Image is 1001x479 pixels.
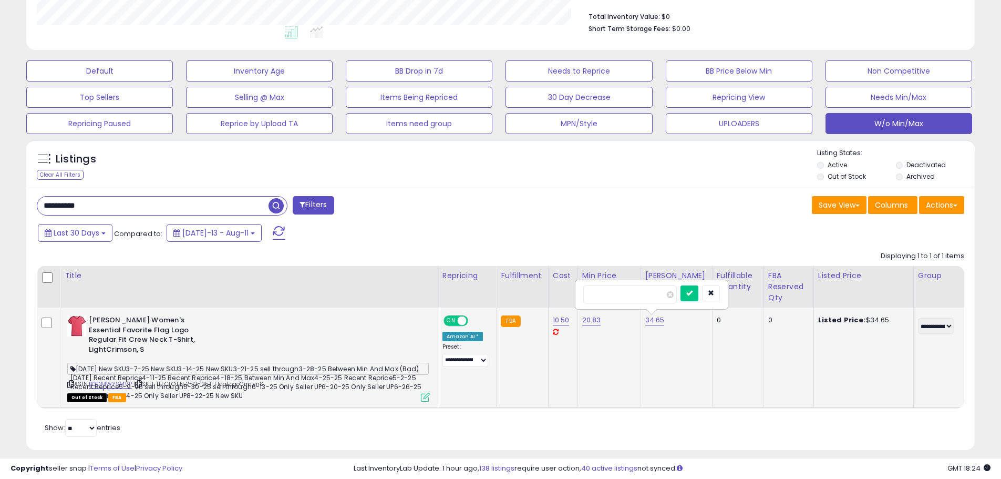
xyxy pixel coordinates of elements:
[67,315,430,401] div: ASIN:
[825,113,972,134] button: W/o Min/Max
[645,315,665,325] a: 34.65
[114,229,162,239] span: Compared to:
[825,60,972,81] button: Non Competitive
[828,160,847,169] label: Active
[186,60,333,81] button: Inventory Age
[717,315,756,325] div: 0
[589,9,956,22] li: $0
[947,463,990,473] span: 2025-09-11 18:24 GMT
[553,315,570,325] a: 10.50
[186,87,333,108] button: Selling @ Max
[818,270,909,281] div: Listed Price
[868,196,917,214] button: Columns
[645,270,708,281] div: [PERSON_NAME]
[466,317,483,325] span: OFF
[825,87,972,108] button: Needs Min/Max
[875,200,908,210] span: Columns
[346,87,492,108] button: Items Being Repriced
[582,270,636,281] div: Min Price
[818,315,866,325] b: Listed Price:
[817,148,975,158] p: Listing States:
[913,266,964,308] th: CSV column name: cust_attr_3_Group
[442,270,492,281] div: Repricing
[133,380,263,388] span: | SKU: TH:CLO:EN:2-12-25:11:FlagLogoCrmsnS
[501,270,543,281] div: Fulfillment
[812,196,866,214] button: Save View
[54,228,99,238] span: Last 30 Days
[442,332,483,341] div: Amazon AI *
[828,172,866,181] label: Out of Stock
[589,12,660,21] b: Total Inventory Value:
[186,113,333,134] button: Reprice by Upload TA
[26,60,173,81] button: Default
[768,270,809,303] div: FBA Reserved Qty
[354,464,990,474] div: Last InventoryLab Update: 1 hour ago, require user action, not synced.
[501,315,520,327] small: FBA
[666,87,812,108] button: Repricing View
[136,463,182,473] a: Privacy Policy
[672,24,690,34] span: $0.00
[906,172,935,181] label: Archived
[90,463,135,473] a: Terms of Use
[479,463,514,473] a: 138 listings
[56,152,96,167] h5: Listings
[505,87,652,108] button: 30 Day Decrease
[445,317,458,325] span: ON
[589,24,670,33] b: Short Term Storage Fees:
[768,315,806,325] div: 0
[906,160,946,169] label: Deactivated
[818,315,905,325] div: $34.65
[67,363,429,375] span: [DATE] New SKU3-7-25 New SKU3-14-25 New SKU3-21-25 sell through3-28-25 Between Min And Max (Bad)[...
[89,315,216,357] b: [PERSON_NAME] Women's Essential Favorite Flag Logo Regular Fit Crew Neck T-Shirt, LightCrimson, S
[67,315,86,337] img: 31vPfsZMMJL._SL40_.jpg
[293,196,334,215] button: Filters
[108,393,126,402] span: FBA
[11,463,49,473] strong: Copyright
[167,224,262,242] button: [DATE]-13 - Aug-11
[37,170,84,180] div: Clear All Filters
[582,315,601,325] a: 20.83
[918,270,959,281] div: Group
[89,380,132,389] a: B0DMWYSMVP
[505,60,652,81] button: Needs to Reprice
[666,113,812,134] button: UPLOADERS
[346,60,492,81] button: BB Drop in 7d
[26,113,173,134] button: Repricing Paused
[45,423,120,433] span: Show: entries
[666,60,812,81] button: BB Price Below Min
[881,251,964,261] div: Displaying 1 to 1 of 1 items
[717,270,759,292] div: Fulfillable Quantity
[26,87,173,108] button: Top Sellers
[11,464,182,474] div: seller snap | |
[919,196,964,214] button: Actions
[505,113,652,134] button: MPN/Style
[581,463,637,473] a: 40 active listings
[182,228,249,238] span: [DATE]-13 - Aug-11
[65,270,434,281] div: Title
[346,113,492,134] button: Items need group
[38,224,112,242] button: Last 30 Days
[442,343,489,367] div: Preset:
[553,270,573,281] div: Cost
[67,393,107,402] span: All listings that are currently out of stock and unavailable for purchase on Amazon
